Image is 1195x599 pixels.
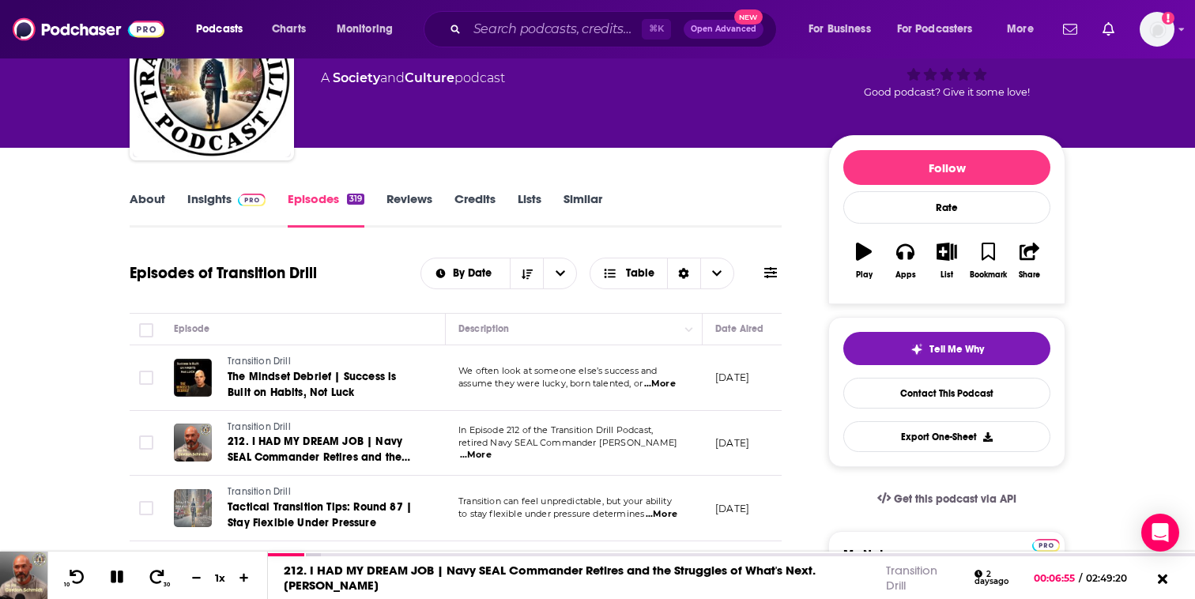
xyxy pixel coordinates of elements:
span: Transition can feel unpredictable, but your ability [458,495,672,507]
button: Open AdvancedNew [684,20,763,39]
span: Transition Drill [228,486,291,497]
span: Open Advanced [691,25,756,33]
button: open menu [326,17,413,42]
a: Transition Drill [228,355,417,369]
span: ...More [644,378,676,390]
div: Episode [174,319,209,338]
button: Column Actions [680,320,699,339]
span: More [1007,18,1034,40]
span: 30 [164,582,170,588]
a: About [130,191,165,228]
div: 319 [347,194,364,205]
button: open menu [543,258,576,288]
button: Follow [843,150,1050,185]
svg: Add a profile image [1162,12,1174,24]
button: Share [1009,232,1050,289]
span: Toggle select row [139,371,153,385]
span: Monitoring [337,18,393,40]
span: and [380,70,405,85]
a: Tactical Transition Tips: Round 87 | Stay Flexible Under Pressure [228,499,417,531]
button: Bookmark [967,232,1008,289]
button: open menu [421,268,511,279]
div: Rate [843,191,1050,224]
span: Podcasts [196,18,243,40]
div: Bookmark [970,270,1007,280]
span: 10 [64,582,70,588]
div: Open Intercom Messenger [1141,514,1179,552]
div: Search podcasts, credits, & more... [439,11,792,47]
button: Play [843,232,884,289]
h2: Choose List sort [420,258,578,289]
span: ⌘ K [642,19,671,40]
button: open menu [797,17,891,42]
span: In Episode 212 of the Transition Drill Podcast, [458,424,653,435]
div: Sort Direction [667,258,700,288]
button: Apps [884,232,925,289]
span: Logged in as catefess [1140,12,1174,47]
span: / [1079,572,1082,584]
a: Society [333,70,380,85]
a: Lists [518,191,541,228]
button: tell me why sparkleTell Me Why [843,332,1050,365]
span: 212. I HAD MY DREAM JOB | Navy SEAL Commander Retires and the Struggles of What's Next. [PERSON_N... [228,435,410,495]
div: Play [856,270,873,280]
a: Show notifications dropdown [1057,16,1084,43]
span: For Podcasters [897,18,973,40]
a: 212. I HAD MY DREAM JOB | Navy SEAL Commander Retires and the Struggles of What's Next. [PERSON_N... [284,563,816,593]
button: Sort Direction [510,258,543,288]
span: For Business [809,18,871,40]
img: Podchaser Pro [1032,539,1060,552]
div: Apps [895,270,916,280]
img: User Profile [1140,12,1174,47]
span: Toggle select row [139,435,153,450]
img: Podchaser - Follow, Share and Rate Podcasts [13,14,164,44]
img: Podchaser Pro [238,194,266,206]
span: 00:06:55 [1034,572,1079,584]
a: Charts [262,17,315,42]
span: ...More [460,449,492,461]
span: Charts [272,18,306,40]
span: Toggle select row [139,501,153,515]
span: The Mindset Debrief | Success is Built on Habits, Not Luck [228,370,396,399]
div: Description [458,319,509,338]
button: open menu [996,17,1054,42]
input: Search podcasts, credits, & more... [467,17,642,42]
span: New [734,9,763,24]
a: Episodes319 [288,191,364,228]
p: [DATE] [715,371,749,384]
a: Similar [564,191,602,228]
div: 1 x [207,571,234,584]
label: My Notes [843,546,1050,574]
div: A podcast [321,69,505,88]
a: Transition Drill [228,420,417,435]
span: ...More [646,508,677,521]
span: Transition Drill [228,421,291,432]
div: 48Good podcast? Give it some love! [828,10,1065,108]
a: Pro website [1032,537,1060,552]
div: Date Aired [715,319,763,338]
button: open menu [185,17,263,42]
span: Transition Drill [228,356,291,367]
span: Tell Me Why [929,343,984,356]
span: We often look at someone else’s success and [458,365,657,376]
a: Reviews [386,191,432,228]
span: to stay flexible under pressure determines [458,508,644,519]
a: Show notifications dropdown [1096,16,1121,43]
a: Credits [454,191,496,228]
span: retired Navy SEAL Commander [PERSON_NAME] [458,437,677,448]
a: The Mindset Debrief | Success is Built on Habits, Not Luck [228,369,417,401]
span: Get this podcast via API [894,492,1016,506]
button: 10 [61,568,91,588]
button: List [926,232,967,289]
a: Contact This Podcast [843,378,1050,409]
span: assume they were lucky, born talented, or [458,378,643,389]
button: Choose View [590,258,734,289]
span: By Date [453,268,497,279]
a: Culture [405,70,454,85]
button: Show profile menu [1140,12,1174,47]
button: 30 [143,568,173,588]
button: open menu [887,17,996,42]
p: [DATE] [715,502,749,515]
